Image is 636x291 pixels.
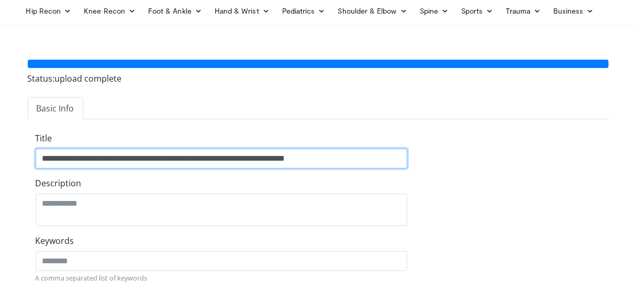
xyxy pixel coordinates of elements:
[547,1,600,21] a: Business
[28,97,83,119] a: Basic Info
[332,1,414,21] a: Shoulder & Elbow
[142,1,208,21] a: Foot & Ankle
[455,1,500,21] a: Sports
[36,132,52,144] label: Title
[55,73,122,84] span: upload complete
[208,1,276,21] a: Hand & Wrist
[77,1,142,21] a: Knee Recon
[36,234,74,247] label: Keywords
[28,72,609,85] div: Status:
[276,1,332,21] a: Pediatrics
[414,1,455,21] a: Spine
[36,177,82,189] label: Description
[20,1,78,21] a: Hip Recon
[36,273,407,283] small: A comma separated list of keywords
[500,1,548,21] a: Trauma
